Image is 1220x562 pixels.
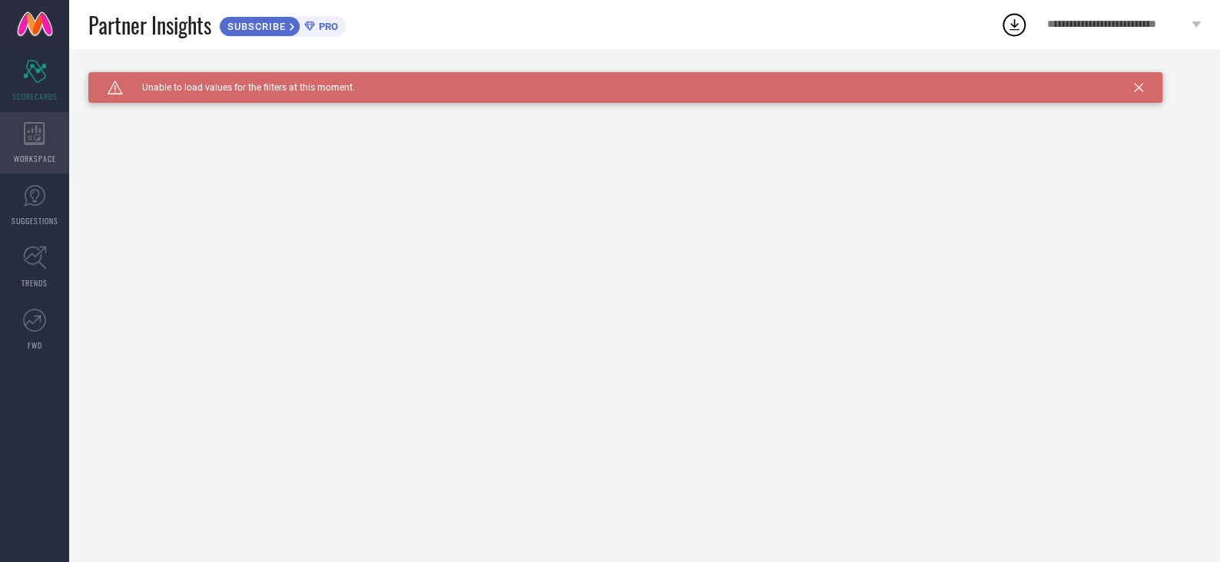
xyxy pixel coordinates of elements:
span: PRO [315,21,338,32]
span: Unable to load values for the filters at this moment. [123,82,355,93]
span: WORKSPACE [14,153,56,164]
span: FWD [28,339,42,351]
span: TRENDS [22,277,48,289]
div: Open download list [1000,11,1028,38]
div: Unable to load filters at this moment. Please try later. [88,72,1201,84]
a: SUBSCRIBEPRO [219,12,346,37]
span: Partner Insights [88,9,211,41]
span: SUBSCRIBE [220,21,290,32]
span: SCORECARDS [12,91,58,102]
span: SUGGESTIONS [12,215,58,226]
